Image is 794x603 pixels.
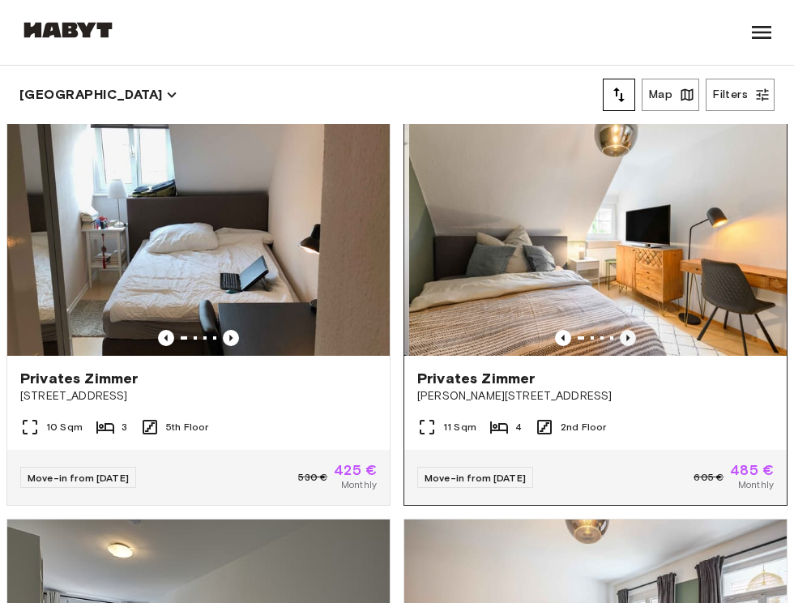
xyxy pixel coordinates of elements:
[603,79,635,111] button: tune
[417,369,535,388] span: Privates Zimmer
[298,470,327,485] span: 530 €
[738,477,774,492] span: Monthly
[425,472,526,484] span: Move-in from [DATE]
[122,420,127,434] span: 3
[515,420,522,434] span: 4
[417,388,774,404] span: [PERSON_NAME][STREET_ADDRESS]
[7,100,390,356] img: Marketing picture of unit DE-09-017-001-01HF
[403,100,788,506] a: Previous imagePrevious imagePrivates Zimmer[PERSON_NAME][STREET_ADDRESS]11 Sqm42nd FloorMove-in f...
[158,330,174,346] button: Previous image
[20,369,138,388] span: Privates Zimmer
[555,330,571,346] button: Previous image
[706,79,775,111] button: Filters
[694,470,724,485] span: 605 €
[620,330,636,346] button: Previous image
[46,420,83,434] span: 10 Sqm
[409,100,792,356] img: Marketing picture of unit DE-09-001-002-02HF
[642,79,699,111] button: Map
[561,420,606,434] span: 2nd Floor
[730,463,774,477] span: 485 €
[19,83,177,106] button: [GEOGRAPHIC_DATA]
[28,472,129,484] span: Move-in from [DATE]
[166,420,208,434] span: 5th Floor
[443,420,476,434] span: 11 Sqm
[341,477,377,492] span: Monthly
[27,100,409,356] img: Marketing picture of unit DE-09-001-002-02HF
[6,100,391,506] a: Marketing picture of unit DE-09-017-001-01HFPrevious imagePrevious imagePrivates Zimmer[STREET_AD...
[223,330,239,346] button: Previous image
[20,388,377,404] span: [STREET_ADDRESS]
[334,463,377,477] span: 425 €
[19,22,117,38] img: Habyt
